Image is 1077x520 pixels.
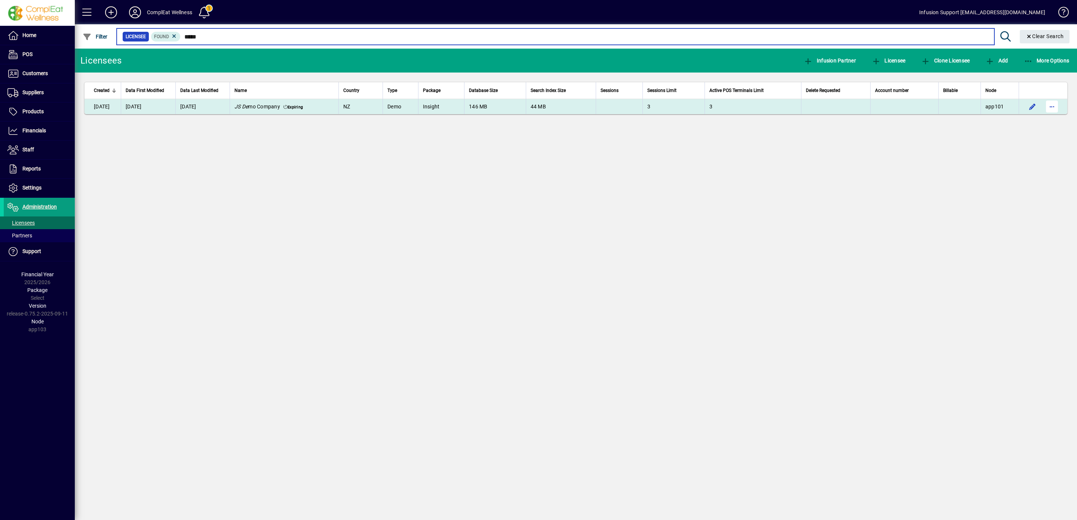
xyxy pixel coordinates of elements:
div: Delete Requested [806,86,866,95]
span: Licensees [7,220,35,226]
em: JS [234,104,241,110]
div: Data First Modified [126,86,171,95]
button: Filter [81,30,110,43]
div: Type [387,86,414,95]
em: De [242,104,248,110]
a: Suppliers [4,83,75,102]
div: Infusion Support [EMAIL_ADDRESS][DOMAIN_NAME] [919,6,1045,18]
div: Active POS Terminals Limit [709,86,797,95]
span: Name [234,86,247,95]
a: Staff [4,141,75,159]
span: Package [423,86,441,95]
span: Partners [7,233,32,239]
span: Billable [943,86,958,95]
span: Version [29,303,46,309]
div: Sessions [601,86,638,95]
td: 3 [642,99,705,114]
span: Active POS Terminals Limit [709,86,764,95]
span: Products [22,108,44,114]
span: Type [387,86,397,95]
span: Administration [22,204,57,210]
span: Financials [22,127,46,133]
div: Name [234,86,334,95]
span: Found [154,34,169,39]
span: Home [22,32,36,38]
button: Clone Licensee [919,54,972,67]
td: Demo [383,99,418,114]
td: [DATE] [175,99,230,114]
a: Licensees [4,216,75,229]
button: Infusion Partner [802,54,858,67]
mat-chip: Found Status: Found [151,32,181,41]
div: Node [985,86,1014,95]
span: Created [94,86,110,95]
button: Licensee [870,54,908,67]
span: Clear Search [1026,33,1064,39]
div: Data Last Modified [180,86,225,95]
td: 3 [705,99,801,114]
a: Knowledge Base [1053,1,1068,26]
span: Support [22,248,41,254]
button: Add [984,54,1010,67]
span: mo Company [234,104,280,110]
span: Database Size [469,86,498,95]
a: Products [4,102,75,121]
td: 146 MB [464,99,526,114]
span: Country [343,86,359,95]
span: Financial Year [21,271,54,277]
div: ComplEat Wellness [147,6,192,18]
button: Clear [1020,30,1070,43]
td: NZ [338,99,383,114]
a: Settings [4,179,75,197]
span: Clone Licensee [921,58,970,64]
td: Insight [418,99,464,114]
span: Filter [83,34,108,40]
div: Created [94,86,116,95]
button: More Options [1022,54,1071,67]
button: Edit [1027,101,1038,113]
a: Support [4,242,75,261]
td: 44 MB [526,99,596,114]
td: [DATE] [85,99,121,114]
div: Database Size [469,86,521,95]
span: POS [22,51,33,57]
span: More Options [1024,58,1070,64]
div: Account number [875,86,934,95]
a: Reports [4,160,75,178]
span: app101.prod.infusionbusinesssoftware.com [985,104,1004,110]
span: Sessions Limit [647,86,676,95]
span: Infusion Partner [804,58,856,64]
div: Sessions Limit [647,86,700,95]
div: Search Index Size [531,86,592,95]
button: More options [1046,101,1058,113]
div: Country [343,86,378,95]
span: Search Index Size [531,86,566,95]
span: Sessions [601,86,619,95]
span: Licensee [126,33,146,40]
span: Settings [22,185,42,191]
td: [DATE] [121,99,175,114]
div: Package [423,86,460,95]
span: Package [27,287,47,293]
span: Customers [22,70,48,76]
button: Add [99,6,123,19]
span: Reports [22,166,41,172]
span: Suppliers [22,89,44,95]
span: Node [31,319,44,324]
span: Expiring [282,104,305,110]
span: Add [985,58,1008,64]
a: Home [4,26,75,45]
div: Billable [943,86,976,95]
a: Partners [4,229,75,242]
span: Licensee [872,58,906,64]
button: Profile [123,6,147,19]
span: Account number [875,86,909,95]
span: Staff [22,147,34,153]
div: Licensees [80,55,122,67]
a: POS [4,45,75,64]
span: Data First Modified [126,86,164,95]
a: Customers [4,64,75,83]
span: Data Last Modified [180,86,218,95]
span: Node [985,86,996,95]
a: Financials [4,121,75,140]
